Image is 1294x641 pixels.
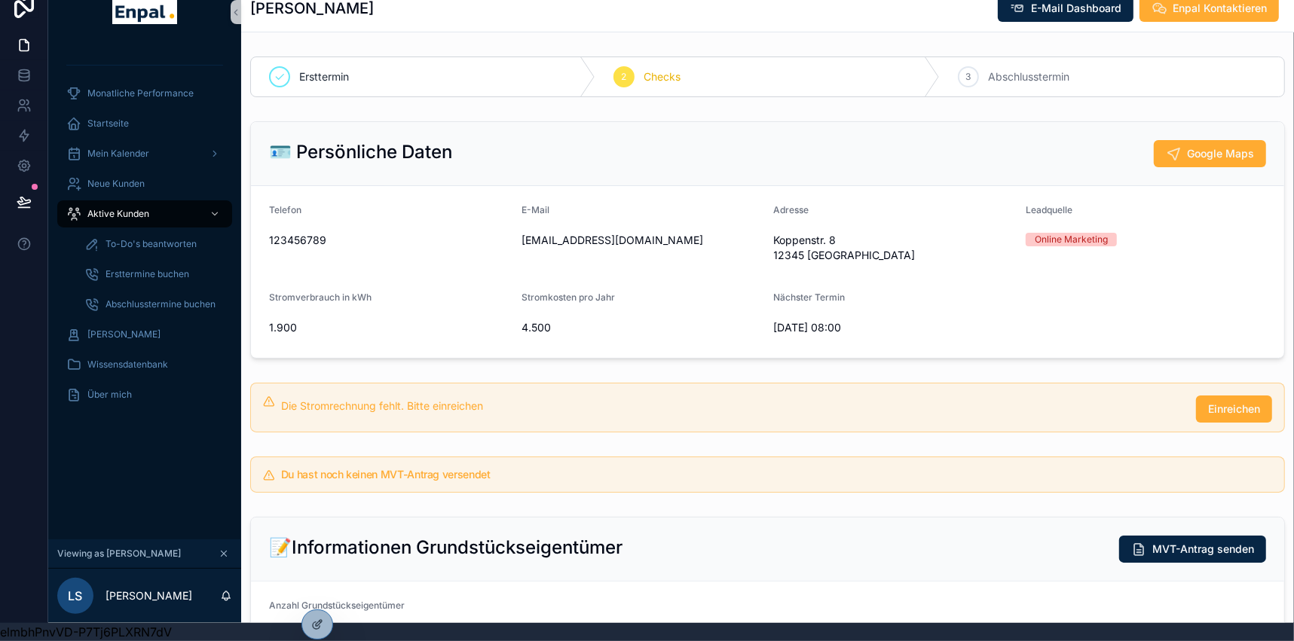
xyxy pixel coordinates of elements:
span: Abschlusstermine buchen [106,298,216,310]
span: Viewing as [PERSON_NAME] [57,548,181,560]
span: Google Maps [1187,146,1254,161]
span: Nächster Termin [774,292,846,303]
span: Die Stromrechnung fehlt. Bitte einreichen [281,399,483,412]
span: [EMAIL_ADDRESS][DOMAIN_NAME] [522,233,762,248]
span: 4.500 [522,320,762,335]
span: 3 [966,71,971,83]
span: E-Mail Dashboard [1031,1,1121,16]
span: Checks [644,69,681,84]
span: Mein Kalender [87,148,149,160]
div: scrollable content [48,42,241,428]
span: Anzahl Grundstückseigentümer [269,600,405,611]
span: [DATE] 08:00 [774,320,1014,335]
a: Abschlusstermine buchen [75,291,232,318]
a: Aktive Kunden [57,200,232,227]
span: Startseite [87,118,129,130]
span: Ersttermine buchen [106,268,189,280]
span: Monatliche Performance [87,87,194,99]
span: Aktive Kunden [87,208,149,220]
a: To-Do's beantworten [75,230,232,258]
span: Stromverbrauch in kWh [269,292,372,303]
a: Neue Kunden [57,170,232,197]
a: [PERSON_NAME] [57,321,232,348]
button: Google Maps [1154,140,1266,167]
h2: 📝Informationen Grundstückseigentümer [269,536,623,560]
span: 1.900 [269,320,509,335]
span: 2 [622,71,627,83]
button: MVT-Antrag senden [1119,536,1266,563]
a: Ersttermine buchen [75,261,232,288]
span: MVT-Antrag senden [1152,542,1254,557]
span: [PERSON_NAME] [87,328,161,340]
button: Einreichen [1196,395,1272,423]
a: Wissensdatenbank [57,351,232,378]
span: Stromkosten pro Jahr [522,292,615,303]
span: LS [69,587,83,605]
span: Telefon [269,204,301,215]
span: Über mich [87,389,132,401]
div: Online Marketing [1035,233,1108,246]
a: Über mich [57,381,232,408]
div: Die Stromrechnung fehlt. Bitte einreichen [281,398,1184,414]
span: 123456789 [269,233,509,248]
span: Ersttermin [299,69,349,84]
span: To-Do's beantworten [106,238,197,250]
span: Einreichen [1208,401,1260,417]
span: Abschlusstermin [988,69,1069,84]
span: Enpal Kontaktieren [1173,1,1267,16]
span: Leadquelle [1026,204,1072,215]
h5: Du hast noch keinen MVT-Antrag versendet [281,469,1272,480]
h2: 🪪 Persönliche Daten [269,140,452,164]
span: E-Mail [522,204,549,215]
p: [PERSON_NAME] [106,588,192,603]
a: Monatliche Performance [57,80,232,107]
span: Adresse [774,204,809,215]
a: Startseite [57,110,232,137]
span: Koppenstr. 8 12345 [GEOGRAPHIC_DATA] [774,233,1014,263]
a: Mein Kalender [57,140,232,167]
span: Wissensdatenbank [87,359,168,371]
span: Neue Kunden [87,178,145,190]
